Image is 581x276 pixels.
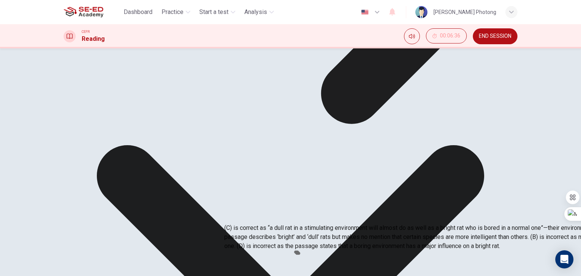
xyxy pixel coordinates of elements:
[426,28,467,44] div: Hide
[479,33,511,39] span: END SESSION
[360,9,370,15] img: en
[555,250,573,268] div: Open Intercom Messenger
[415,6,427,18] img: Profile picture
[404,28,420,44] div: Mute
[199,8,228,17] span: Start a test
[124,8,152,17] span: Dashboard
[82,34,105,43] h1: Reading
[82,29,90,34] span: CEFR
[244,8,267,17] span: Analysis
[433,8,496,17] div: [PERSON_NAME] Photong
[162,8,183,17] span: Practice
[64,5,103,20] img: SE-ED Academy logo
[440,33,460,39] span: 00:06:36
